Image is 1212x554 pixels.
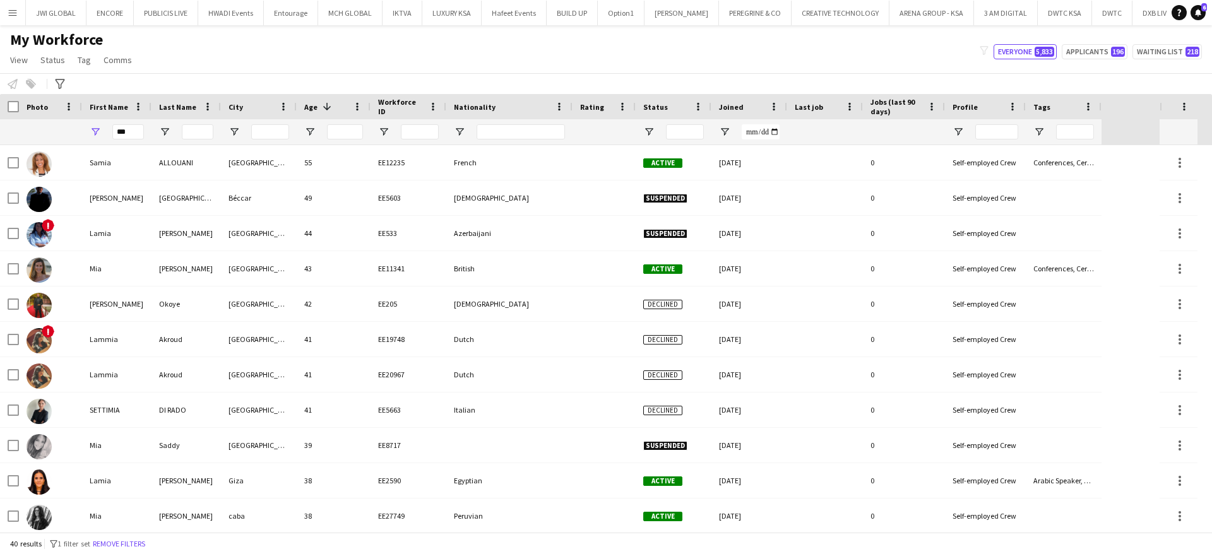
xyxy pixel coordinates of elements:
div: Self-employed Crew [945,463,1026,498]
div: 41 [297,392,371,427]
div: [DATE] [711,322,787,357]
button: 3 AM DIGITAL [974,1,1038,25]
div: Béccar [221,180,297,215]
div: 38 [297,498,371,533]
div: DI RADO [151,392,221,427]
a: View [5,52,33,68]
button: Open Filter Menu [90,126,101,138]
button: Open Filter Menu [1033,126,1045,138]
div: [DATE] [711,498,787,533]
div: [PERSON_NAME] [151,216,221,250]
span: Profile [953,102,978,112]
input: Profile Filter Input [975,124,1018,139]
div: Dutch [446,357,573,392]
div: EE11341 [371,251,446,286]
div: 0 [863,357,945,392]
div: Self-employed Crew [945,428,1026,463]
div: EE12235 [371,145,446,180]
span: Comms [104,54,132,66]
button: Remove filters [90,537,148,551]
button: DWTC KSA [1038,1,1092,25]
div: French [446,145,573,180]
img: Mia PV Barraza [27,505,52,530]
span: Declined [643,335,682,345]
div: 39 [297,428,371,463]
div: 0 [863,498,945,533]
input: Age Filter Input [327,124,363,139]
div: 42 [297,286,371,321]
div: 0 [863,428,945,463]
input: Status Filter Input [666,124,704,139]
span: Photo [27,102,48,112]
div: Okoye [151,286,221,321]
button: DXB LIVE / DWTC [1132,1,1206,25]
div: 0 [863,463,945,498]
img: SETTIMIA DI RADO [27,399,52,424]
span: 218 [1185,47,1199,57]
div: 43 [297,251,371,286]
div: [GEOGRAPHIC_DATA] [151,180,221,215]
button: Open Filter Menu [643,126,655,138]
div: [DATE] [711,180,787,215]
div: British [446,251,573,286]
span: Jobs (last 90 days) [870,97,922,116]
span: Active [643,512,682,521]
button: MCH GLOBAL [318,1,383,25]
img: Mia Harvey [27,257,52,283]
div: [GEOGRAPHIC_DATA] [221,145,297,180]
div: 0 [863,322,945,357]
span: My Workforce [10,30,103,49]
span: Last job [795,102,823,112]
button: LUXURY KSA [422,1,482,25]
div: caba [221,498,297,533]
div: Self-employed Crew [945,392,1026,427]
div: Lammia [82,322,151,357]
span: Active [643,158,682,168]
span: Active [643,476,682,486]
span: Declined [643,370,682,380]
div: EE27749 [371,498,446,533]
span: Declined [643,406,682,415]
span: Tags [1033,102,1050,112]
div: Lamia [82,216,151,250]
div: 0 [863,216,945,250]
img: Lamia Abdullayeva [27,222,52,247]
button: [PERSON_NAME] [645,1,719,25]
input: Joined Filter Input [742,124,780,139]
div: Lammia [82,357,151,392]
span: 5,833 [1035,47,1054,57]
input: City Filter Input [251,124,289,139]
div: 38 [297,463,371,498]
div: 49 [297,180,371,215]
a: Tag [73,52,96,68]
input: Workforce ID Filter Input [401,124,439,139]
div: [GEOGRAPHIC_DATA] [221,286,297,321]
span: City [229,102,243,112]
span: Nationality [454,102,496,112]
div: [PERSON_NAME] [82,180,151,215]
div: [DATE] [711,145,787,180]
span: View [10,54,28,66]
div: 41 [297,322,371,357]
button: BUILD UP [547,1,598,25]
span: Suspended [643,229,687,239]
div: [GEOGRAPHIC_DATA] [221,428,297,463]
div: 0 [863,286,945,321]
div: Self-employed Crew [945,145,1026,180]
div: Conferences, Ceremonies & Exhibitions, Done by [PERSON_NAME], Live Shows & Festivals, Manager, Me... [1026,145,1102,180]
button: Open Filter Menu [719,126,730,138]
button: PEREGRINE & CO [719,1,792,25]
span: Workforce ID [378,97,424,116]
div: [DEMOGRAPHIC_DATA] [446,180,573,215]
button: Open Filter Menu [454,126,465,138]
div: Self-employed Crew [945,286,1026,321]
div: Self-employed Crew [945,216,1026,250]
div: Self-employed Crew [945,322,1026,357]
div: EE5663 [371,392,446,427]
div: Italian [446,392,573,427]
div: Self-employed Crew [945,180,1026,215]
div: [GEOGRAPHIC_DATA] [221,357,297,392]
app-action-btn: Advanced filters [52,76,68,91]
div: Akroud [151,322,221,357]
div: Saddy [151,428,221,463]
